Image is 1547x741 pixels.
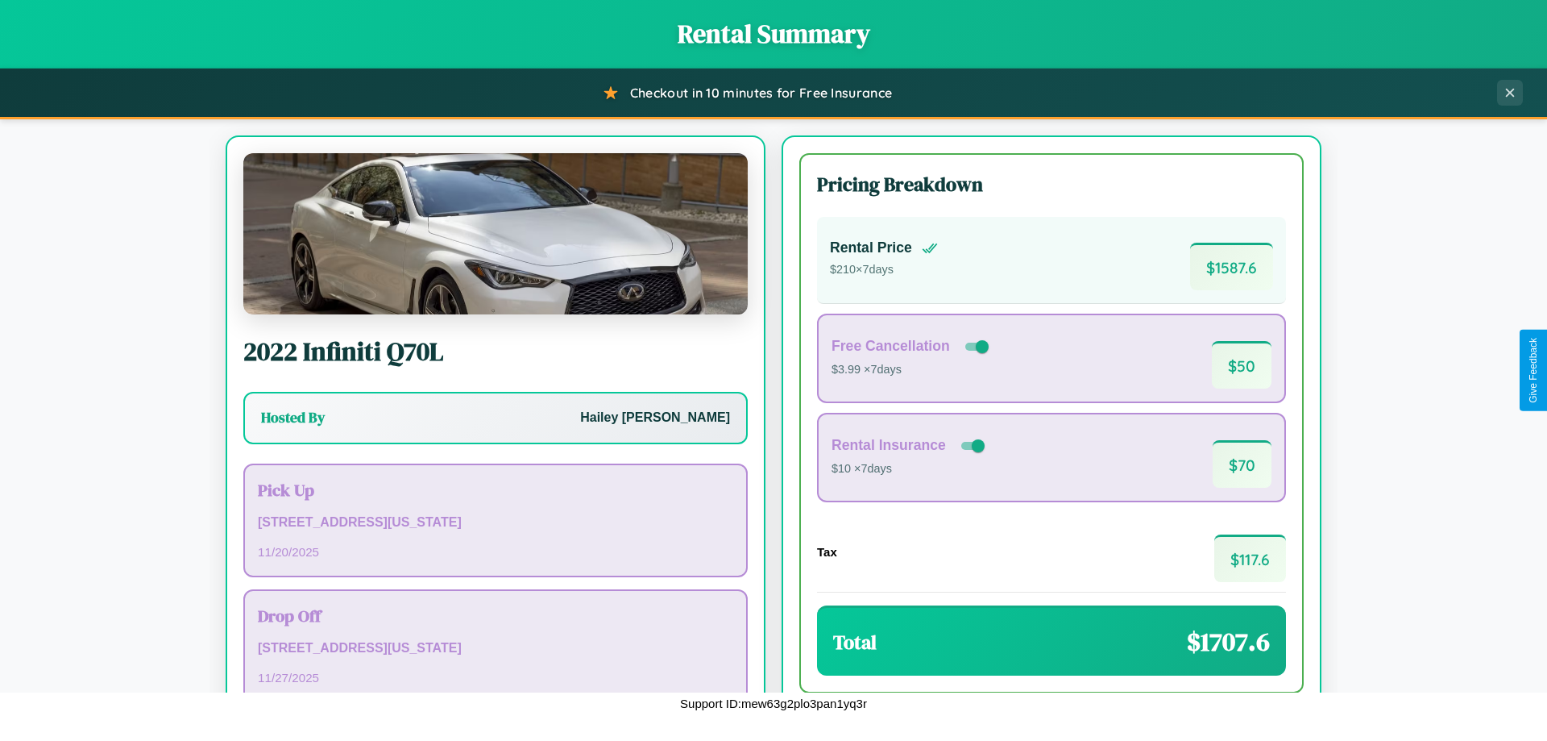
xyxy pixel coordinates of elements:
[630,85,892,101] span: Checkout in 10 minutes for Free Insurance
[258,667,733,689] p: 11 / 27 / 2025
[258,478,733,502] h3: Pick Up
[1190,243,1273,290] span: $ 1587.6
[680,693,867,714] p: Support ID: mew63g2plo3pan1yq3r
[1528,338,1539,403] div: Give Feedback
[258,604,733,627] h3: Drop Off
[817,171,1286,198] h3: Pricing Breakdown
[261,408,325,427] h3: Hosted By
[830,239,912,256] h4: Rental Price
[258,637,733,660] p: [STREET_ADDRESS][US_STATE]
[832,459,988,480] p: $10 × 7 days
[832,338,950,355] h4: Free Cancellation
[817,545,837,559] h4: Tax
[833,629,877,656] h3: Total
[243,334,748,369] h2: 2022 Infiniti Q70L
[1212,341,1271,389] span: $ 50
[258,511,733,535] p: [STREET_ADDRESS][US_STATE]
[243,153,748,314] img: Infiniti Q70L
[580,406,730,430] p: Hailey [PERSON_NAME]
[832,360,992,381] p: $3.99 × 7 days
[16,16,1531,52] h1: Rental Summary
[258,541,733,563] p: 11 / 20 / 2025
[1214,535,1286,582] span: $ 117.6
[1187,624,1270,660] span: $ 1707.6
[1213,440,1271,488] span: $ 70
[832,437,946,454] h4: Rental Insurance
[830,260,938,281] p: $ 210 × 7 days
